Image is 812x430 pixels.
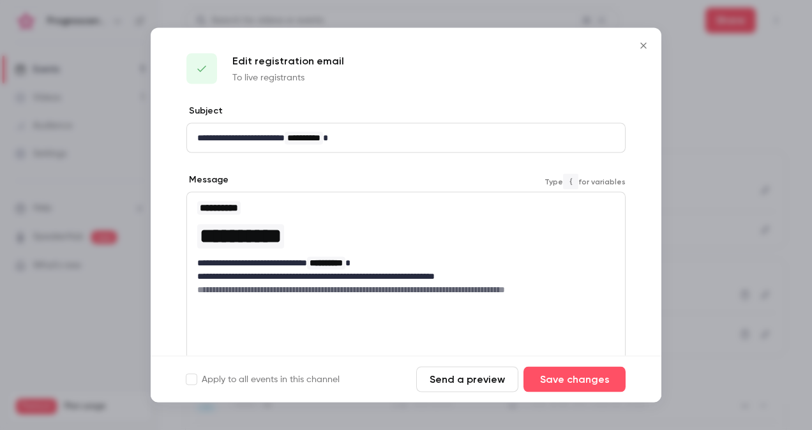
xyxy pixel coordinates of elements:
button: Close [631,33,656,59]
label: Subject [186,105,223,117]
p: Edit registration email [232,54,344,69]
label: Message [186,174,229,186]
span: Type for variables [545,174,626,189]
button: Save changes [523,367,626,392]
code: { [563,174,578,189]
label: Apply to all events in this channel [186,373,340,386]
div: editor [187,124,625,152]
div: editor [187,193,625,304]
button: Send a preview [416,367,518,392]
p: To live registrants [232,71,344,84]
